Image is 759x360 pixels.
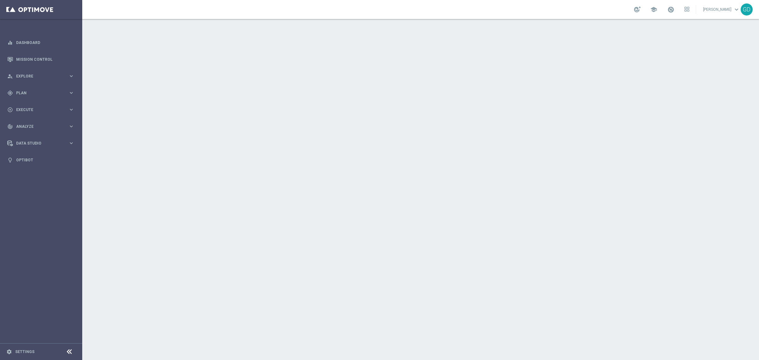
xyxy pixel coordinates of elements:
[16,141,68,145] span: Data Studio
[16,152,74,168] a: Optibot
[16,34,74,51] a: Dashboard
[68,107,74,113] i: keyboard_arrow_right
[16,91,68,95] span: Plan
[7,57,75,62] button: Mission Control
[7,90,13,96] i: gps_fixed
[7,90,75,96] button: gps_fixed Plan keyboard_arrow_right
[7,141,75,146] button: Data Studio keyboard_arrow_right
[15,350,34,354] a: Settings
[733,6,740,13] span: keyboard_arrow_down
[68,73,74,79] i: keyboard_arrow_right
[7,140,68,146] div: Data Studio
[16,108,68,112] span: Execute
[7,34,74,51] div: Dashboard
[7,40,13,46] i: equalizer
[7,124,13,129] i: track_changes
[7,152,74,168] div: Optibot
[702,5,741,14] a: [PERSON_NAME]keyboard_arrow_down
[7,40,75,45] button: equalizer Dashboard
[7,51,74,68] div: Mission Control
[6,349,12,355] i: settings
[7,107,75,112] button: play_circle_outline Execute keyboard_arrow_right
[7,107,13,113] i: play_circle_outline
[7,74,75,79] button: person_search Explore keyboard_arrow_right
[7,90,68,96] div: Plan
[7,124,75,129] button: track_changes Analyze keyboard_arrow_right
[68,123,74,129] i: keyboard_arrow_right
[68,140,74,146] i: keyboard_arrow_right
[650,6,657,13] span: school
[16,125,68,128] span: Analyze
[7,157,13,163] i: lightbulb
[68,90,74,96] i: keyboard_arrow_right
[741,3,753,16] div: GD
[16,74,68,78] span: Explore
[7,124,68,129] div: Analyze
[7,73,68,79] div: Explore
[7,73,13,79] i: person_search
[7,158,75,163] button: lightbulb Optibot
[7,107,68,113] div: Execute
[16,51,74,68] a: Mission Control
